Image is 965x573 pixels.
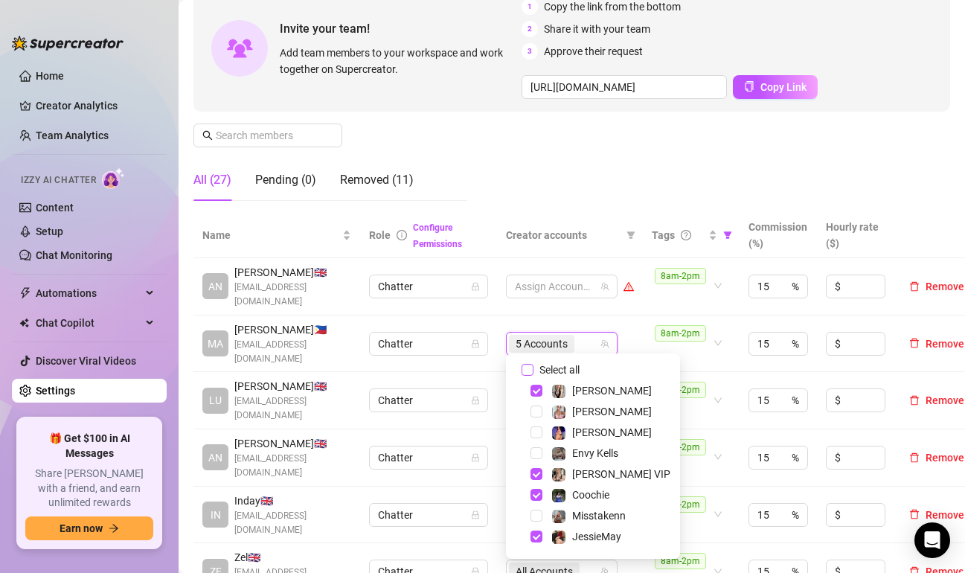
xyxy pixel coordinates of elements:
[817,213,894,258] th: Hourly rate ($)
[623,224,638,246] span: filter
[471,396,480,405] span: lock
[378,446,479,469] span: Chatter
[193,171,231,189] div: All (27)
[12,36,124,51] img: logo-BBDzfeDw.svg
[234,378,351,394] span: [PERSON_NAME] 🇬🇧
[926,452,964,464] span: Remove
[378,275,479,298] span: Chatter
[340,171,414,189] div: Removed (11)
[211,507,221,523] span: IN
[572,406,652,417] span: [PERSON_NAME]
[544,43,643,60] span: Approve their request
[25,432,153,461] span: 🎁 Get $100 in AI Messages
[471,282,480,291] span: lock
[530,406,542,417] span: Select tree node
[926,281,964,292] span: Remove
[397,230,407,240] span: info-circle
[926,509,964,521] span: Remove
[25,467,153,510] span: Share [PERSON_NAME] with a friend, and earn unlimited rewards
[655,439,706,455] span: 8am-2pm
[681,230,691,240] span: question-circle
[255,171,316,189] div: Pending (0)
[378,389,479,412] span: Chatter
[522,43,538,60] span: 3
[544,21,650,37] span: Share it with your team
[530,385,542,397] span: Select tree node
[36,311,141,335] span: Chat Copilot
[600,339,609,348] span: team
[19,318,29,328] img: Chat Copilot
[740,213,817,258] th: Commission (%)
[36,70,64,82] a: Home
[552,531,565,544] img: JessieMay
[36,202,74,214] a: Content
[25,516,153,540] button: Earn nowarrow-right
[36,281,141,305] span: Automations
[522,21,538,37] span: 2
[572,531,621,542] span: JessieMay
[234,394,351,423] span: [EMAIL_ADDRESS][DOMAIN_NAME]
[208,449,222,466] span: AN
[102,167,125,189] img: AI Chatter
[516,336,568,352] span: 5 Accounts
[530,447,542,459] span: Select tree node
[234,452,351,480] span: [EMAIL_ADDRESS][DOMAIN_NAME]
[208,336,223,352] span: MA
[193,213,360,258] th: Name
[530,468,542,480] span: Select tree node
[909,395,920,406] span: delete
[280,19,522,38] span: Invite your team!
[208,278,222,295] span: AN
[36,355,136,367] a: Discover Viral Videos
[572,489,609,501] span: Coochie
[552,426,565,440] img: Chyna
[234,493,351,509] span: Inday 🇬🇧
[19,287,31,299] span: thunderbolt
[471,339,480,348] span: lock
[572,426,652,438] span: [PERSON_NAME]
[506,227,621,243] span: Creator accounts
[744,81,754,92] span: copy
[909,452,920,463] span: delete
[471,453,480,462] span: lock
[36,225,63,237] a: Setup
[202,227,339,243] span: Name
[234,321,351,338] span: [PERSON_NAME] 🇵🇭
[471,510,480,519] span: lock
[655,268,706,284] span: 8am-2pm
[378,504,479,526] span: Chatter
[572,447,618,459] span: Envy Kells
[552,489,565,502] img: Coochie
[909,338,920,348] span: delete
[21,173,96,188] span: Izzy AI Chatter
[234,509,351,537] span: [EMAIL_ADDRESS][DOMAIN_NAME]
[926,338,964,350] span: Remove
[369,229,391,241] span: Role
[626,231,635,240] span: filter
[552,510,565,523] img: Misstakenn
[378,333,479,355] span: Chatter
[572,385,652,397] span: [PERSON_NAME]
[36,249,112,261] a: Chat Monitoring
[909,509,920,519] span: delete
[36,94,155,118] a: Creator Analytics
[655,382,706,398] span: 8am-2pm
[600,282,609,291] span: team
[530,510,542,522] span: Select tree node
[760,81,807,93] span: Copy Link
[234,281,351,309] span: [EMAIL_ADDRESS][DOMAIN_NAME]
[720,224,735,246] span: filter
[60,522,103,534] span: Earn now
[530,426,542,438] span: Select tree node
[109,523,119,534] span: arrow-right
[655,496,706,513] span: 8am-2pm
[280,45,516,77] span: Add team members to your workspace and work together on Supercreator.
[234,549,351,566] span: Zel 🇬🇧
[623,281,634,292] span: warning
[36,129,109,141] a: Team Analytics
[216,127,321,144] input: Search members
[652,227,675,243] span: Tags
[733,75,818,99] button: Copy Link
[234,435,351,452] span: [PERSON_NAME] 🇬🇧
[914,522,950,558] div: Open Intercom Messenger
